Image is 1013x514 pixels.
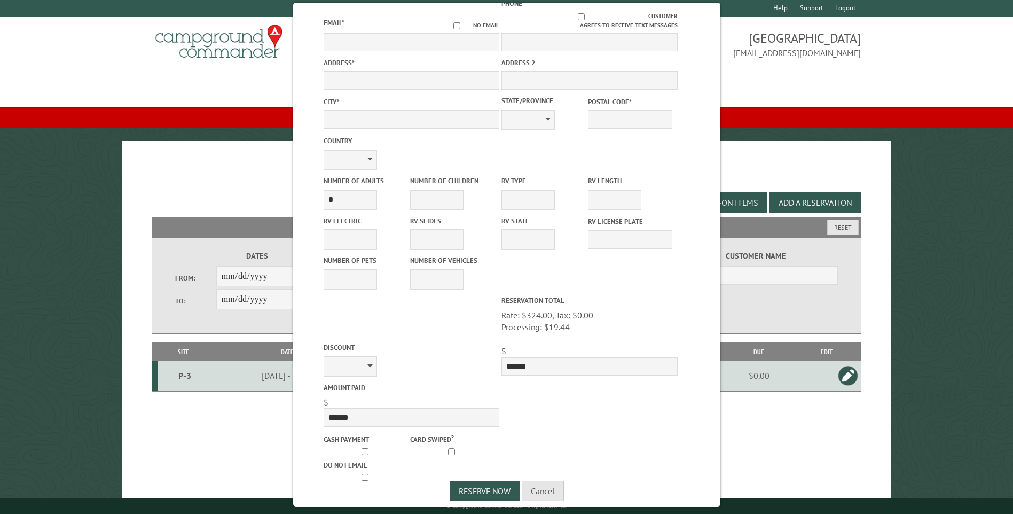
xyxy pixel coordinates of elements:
[522,481,564,501] button: Cancel
[769,192,861,213] button: Add a Reservation
[501,216,586,226] label: RV State
[410,176,494,186] label: Number of Children
[501,58,677,68] label: Address 2
[323,434,407,445] label: Cash payment
[323,136,499,146] label: Country
[175,273,216,283] label: From:
[410,433,494,445] label: Card swiped
[588,216,672,227] label: RV License Plate
[323,58,499,68] label: Address
[152,217,860,237] h2: Filters
[588,97,672,107] label: Postal Code
[501,346,506,356] span: $
[501,295,677,306] label: Reservation Total
[451,433,453,441] a: ?
[209,342,368,361] th: Dates
[450,481,520,501] button: Reserve Now
[175,250,338,262] label: Dates
[323,342,499,353] label: Discount
[175,296,216,306] label: To:
[792,342,861,361] th: Edit
[152,21,286,63] img: Campground Commander
[676,192,767,213] button: Edit Add-on Items
[211,370,367,381] div: [DATE] - [DATE]
[323,460,407,470] label: Do not email
[446,502,567,509] small: © Campground Commander LLC. All rights reserved.
[410,255,494,266] label: Number of Vehicles
[588,176,672,186] label: RV Length
[152,158,860,188] h1: Reservations
[514,13,648,20] input: Customer agrees to receive text messages
[323,255,407,266] label: Number of Pets
[827,220,859,235] button: Reset
[501,310,677,333] span: Rate: $324.00, Tax: $0.00
[323,97,499,107] label: City
[323,397,328,408] span: $
[441,21,499,30] label: No email
[410,216,494,226] label: RV Slides
[441,22,473,29] input: No email
[323,18,344,27] label: Email
[323,176,407,186] label: Number of Adults
[501,176,586,186] label: RV Type
[323,383,499,393] label: Amount paid
[726,361,792,391] td: $0.00
[501,96,586,106] label: State/Province
[158,342,209,361] th: Site
[501,321,677,333] div: Processing: $19.44
[323,216,407,226] label: RV Electric
[726,342,792,361] th: Due
[501,12,677,30] label: Customer agrees to receive text messages
[162,370,208,381] div: P-3
[674,250,837,262] label: Customer Name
